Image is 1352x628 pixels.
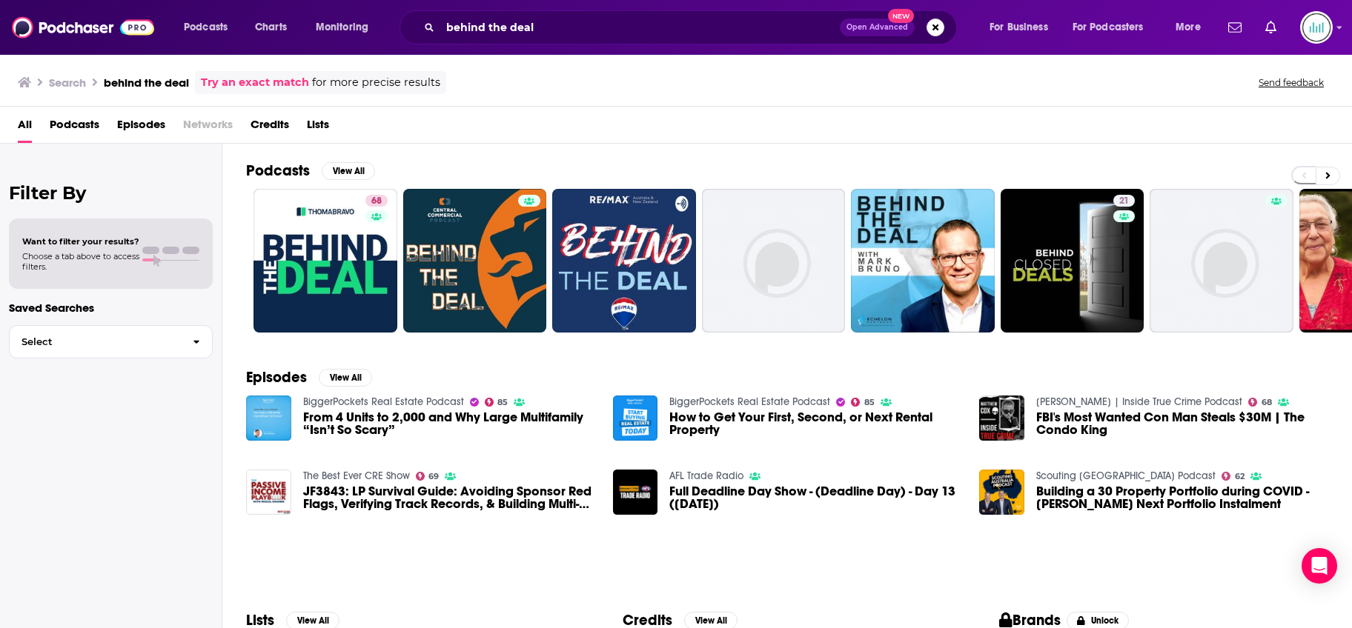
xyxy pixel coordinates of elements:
[669,411,961,436] a: How to Get Your First, Second, or Next Rental Property
[316,17,368,38] span: Monitoring
[1259,15,1282,40] a: Show notifications dropdown
[613,470,658,515] img: Full Deadline Day Show - (Deadline Day) - Day 13 (12/10/22)
[371,194,382,209] span: 68
[1036,470,1216,482] a: Scouting Australia Podcast
[18,113,32,143] a: All
[50,113,99,143] a: Podcasts
[416,472,440,481] a: 69
[440,16,840,39] input: Search podcasts, credits, & more...
[840,19,915,36] button: Open AdvancedNew
[173,16,247,39] button: open menu
[307,113,329,143] a: Lists
[1073,17,1144,38] span: For Podcasters
[1300,11,1333,44] button: Show profile menu
[104,76,189,90] h3: behind the deal
[1119,194,1129,209] span: 21
[485,398,508,407] a: 85
[312,74,440,91] span: for more precise results
[846,24,908,31] span: Open Advanced
[253,189,397,333] a: 68
[1036,395,1242,408] a: Matthew Cox | Inside True Crime Podcast
[9,301,213,315] p: Saved Searches
[322,162,375,180] button: View All
[9,182,213,204] h2: Filter By
[246,470,291,515] img: JF3843: LP Survival Guide: Avoiding Sponsor Red Flags, Verifying Track Records, & Building Multi-...
[1222,472,1245,481] a: 62
[888,9,915,23] span: New
[117,113,165,143] a: Episodes
[1302,548,1337,584] div: Open Intercom Messenger
[305,16,388,39] button: open menu
[979,395,1024,441] img: FBI's Most Wanted Con Man Steals $30M | The Condo King
[9,325,213,358] button: Select
[613,395,658,441] img: How to Get Your First, Second, or Next Rental Property
[669,485,961,510] a: Full Deadline Day Show - (Deadline Day) - Day 13 (12/10/22)
[1222,15,1247,40] a: Show notifications dropdown
[1063,16,1165,39] button: open menu
[246,161,375,180] a: PodcastsView All
[669,395,830,408] a: BiggerPockets Real Estate Podcast
[303,485,595,510] a: JF3843: LP Survival Guide: Avoiding Sponsor Red Flags, Verifying Track Records, & Building Multi-...
[1254,76,1328,89] button: Send feedback
[428,473,439,480] span: 69
[1248,398,1272,407] a: 68
[1300,11,1333,44] img: User Profile
[303,395,464,408] a: BiggerPockets Real Estate Podcast
[22,251,139,272] span: Choose a tab above to access filters.
[319,369,372,387] button: View All
[1036,411,1328,436] a: FBI's Most Wanted Con Man Steals $30M | The Condo King
[1262,399,1272,406] span: 68
[1036,485,1328,510] a: Building a 30 Property Portfolio during COVID - Sam Gordon’s Next Portfolio Instalment
[22,236,139,247] span: Want to filter your results?
[251,113,289,143] a: Credits
[184,17,228,38] span: Podcasts
[246,368,372,387] a: EpisodesView All
[1300,11,1333,44] span: Logged in as podglomerate
[246,161,310,180] h2: Podcasts
[414,10,971,44] div: Search podcasts, credits, & more...
[201,74,309,91] a: Try an exact match
[245,16,296,39] a: Charts
[979,470,1024,515] img: Building a 30 Property Portfolio during COVID - Sam Gordon’s Next Portfolio Instalment
[497,399,508,406] span: 85
[10,337,181,347] span: Select
[1165,16,1219,39] button: open menu
[303,470,410,482] a: The Best Ever CRE Show
[979,16,1067,39] button: open menu
[49,76,86,90] h3: Search
[183,113,233,143] span: Networks
[864,399,875,406] span: 85
[1113,195,1135,207] a: 21
[1001,189,1144,333] a: 21
[1235,473,1245,480] span: 62
[303,411,595,436] a: From 4 Units to 2,000 and Why Large Multifamily “Isn’t So Scary”
[365,195,388,207] a: 68
[1036,485,1328,510] span: Building a 30 Property Portfolio during COVID - [PERSON_NAME] Next Portfolio Instalment
[669,485,961,510] span: Full Deadline Day Show - (Deadline Day) - Day 13 ([DATE])
[851,398,875,407] a: 85
[255,17,287,38] span: Charts
[669,470,743,482] a: AFL Trade Radio
[246,368,307,387] h2: Episodes
[990,17,1048,38] span: For Business
[12,13,154,41] img: Podchaser - Follow, Share and Rate Podcasts
[1176,17,1201,38] span: More
[246,395,291,441] img: From 4 Units to 2,000 and Why Large Multifamily “Isn’t So Scary”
